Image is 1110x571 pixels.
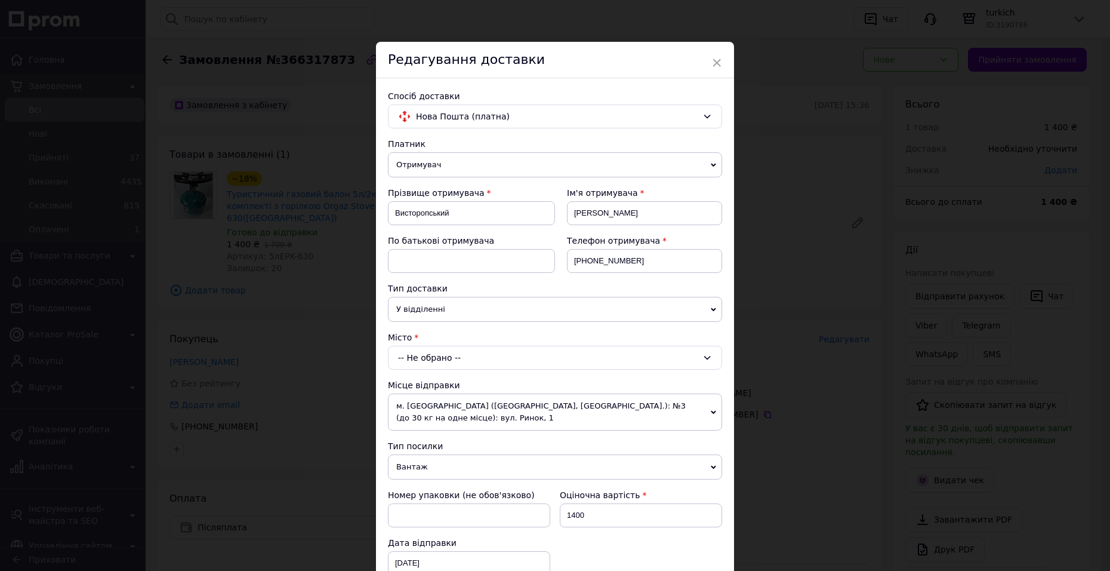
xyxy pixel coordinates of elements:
[388,346,722,370] div: -- Не обрано --
[388,331,722,343] div: Місто
[388,297,722,322] span: У відділенні
[388,139,425,149] span: Платник
[388,441,443,451] span: Тип посилки
[567,188,638,198] span: Ім'я отримувача
[388,455,722,480] span: Вантаж
[560,489,722,501] div: Оціночна вартість
[376,42,734,78] div: Редагування доставки
[388,284,448,293] span: Тип доставки
[416,110,698,123] span: Нова Пошта (платна)
[388,537,550,549] div: Дата відправки
[388,90,722,102] div: Спосіб доставки
[388,380,460,390] span: Місце відправки
[567,236,660,245] span: Телефон отримувача
[388,236,494,245] span: По батькові отримувача
[567,249,722,273] input: +380
[388,394,722,431] span: м. [GEOGRAPHIC_DATA] ([GEOGRAPHIC_DATA], [GEOGRAPHIC_DATA].): №3 (до 30 кг на одне місце): вул. Р...
[388,152,722,177] span: Отримувач
[711,53,722,73] span: ×
[388,188,485,198] span: Прізвище отримувача
[388,489,550,501] div: Номер упаковки (не обов'язково)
